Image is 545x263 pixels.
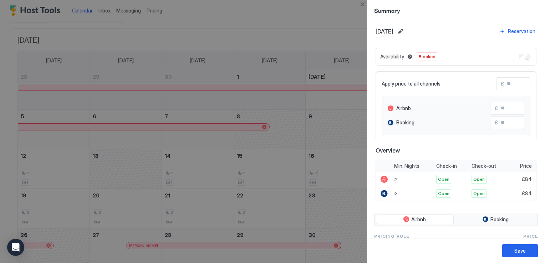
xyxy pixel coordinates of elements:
[376,147,536,154] span: Overview
[523,233,538,239] span: Price
[473,176,485,182] span: Open
[376,28,393,35] span: [DATE]
[374,233,409,239] span: Pricing Rule
[406,52,414,61] button: Blocked dates override all pricing rules and remain unavailable until manually unblocked
[501,81,504,87] span: £
[374,6,538,15] span: Summary
[502,244,538,257] button: Save
[438,190,449,197] span: Open
[394,163,419,169] span: Min. Nights
[514,247,526,254] div: Save
[473,190,485,197] span: Open
[394,177,397,182] span: 2
[522,176,532,182] span: £84
[498,26,536,36] button: Reservation
[490,216,509,223] span: Booking
[7,239,24,256] div: Open Intercom Messenger
[495,105,498,112] span: £
[436,163,457,169] span: Check-in
[396,119,414,126] span: Booking
[380,53,404,60] span: Availability
[472,163,496,169] span: Check-out
[520,163,532,169] span: Price
[394,191,397,196] span: 2
[522,190,532,197] span: £84
[382,81,440,87] span: Apply price to all channels
[396,105,411,112] span: Airbnb
[376,215,454,225] button: Airbnb
[419,53,436,60] span: Blocked
[455,215,536,225] button: Booking
[438,176,449,182] span: Open
[495,119,498,126] span: £
[411,216,426,223] span: Airbnb
[508,27,535,35] div: Reservation
[396,27,405,36] button: Edit date range
[374,213,538,226] div: tab-group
